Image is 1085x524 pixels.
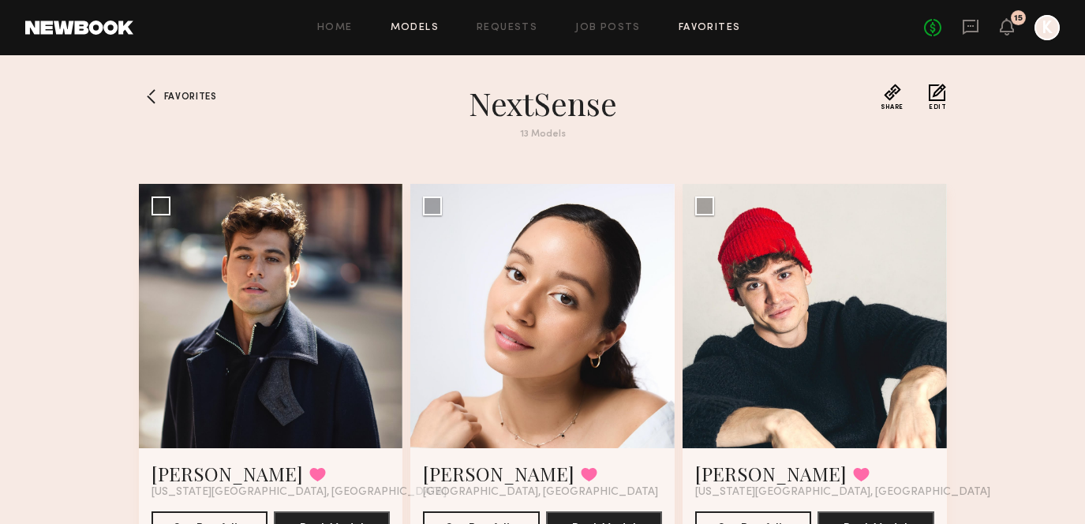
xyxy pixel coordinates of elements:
[152,461,303,486] a: [PERSON_NAME]
[881,84,904,110] button: Share
[152,486,447,499] span: [US_STATE][GEOGRAPHIC_DATA], [GEOGRAPHIC_DATA]
[1034,15,1060,40] a: K
[695,461,847,486] a: [PERSON_NAME]
[164,92,217,102] span: Favorites
[575,23,641,33] a: Job Posts
[259,84,827,123] h1: NextSense
[259,129,827,140] div: 13 Models
[423,461,574,486] a: [PERSON_NAME]
[139,84,164,109] a: Favorites
[391,23,439,33] a: Models
[929,104,946,110] span: Edit
[929,84,946,110] button: Edit
[317,23,353,33] a: Home
[477,23,537,33] a: Requests
[1014,14,1023,23] div: 15
[695,486,990,499] span: [US_STATE][GEOGRAPHIC_DATA], [GEOGRAPHIC_DATA]
[679,23,741,33] a: Favorites
[881,104,904,110] span: Share
[423,486,658,499] span: [GEOGRAPHIC_DATA], [GEOGRAPHIC_DATA]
